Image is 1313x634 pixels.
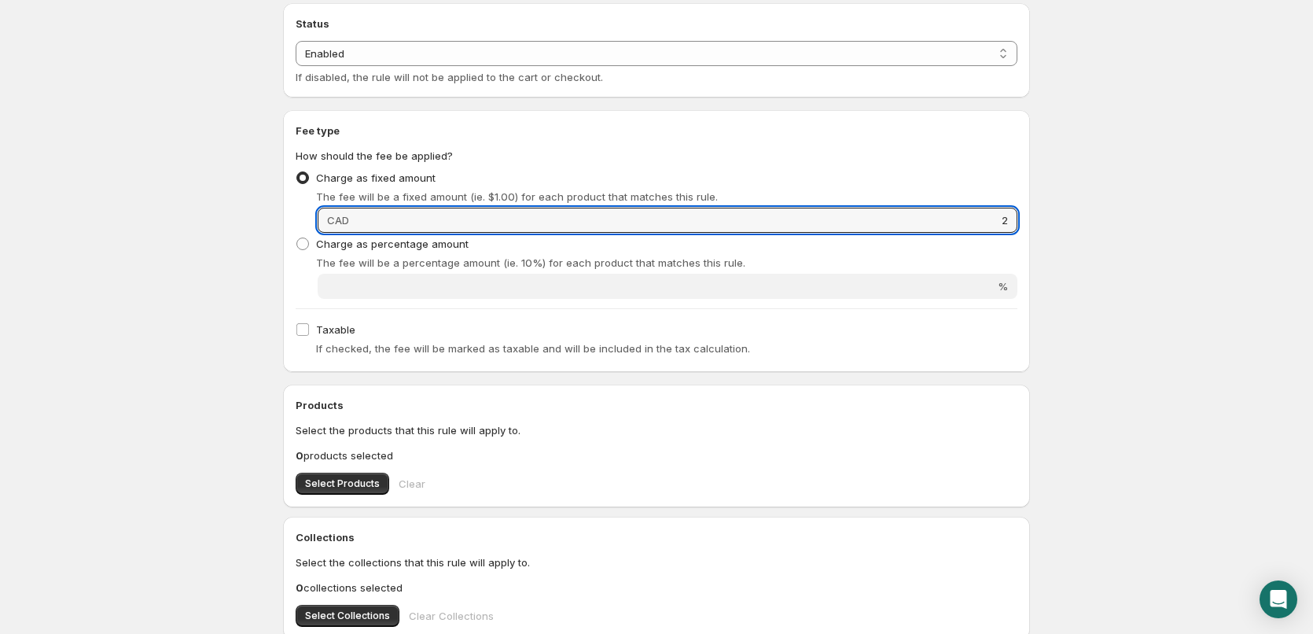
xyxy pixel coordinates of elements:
span: CAD [327,214,349,227]
span: How should the fee be applied? [296,149,453,162]
div: Open Intercom Messenger [1260,581,1297,618]
span: If checked, the fee will be marked as taxable and will be included in the tax calculation. [316,342,750,355]
p: The fee will be a percentage amount (ie. 10%) for each product that matches this rule. [316,255,1017,271]
span: Taxable [316,323,355,336]
span: Charge as percentage amount [316,238,469,250]
p: Select the collections that this rule will apply to. [296,555,1017,570]
h2: Status [296,16,1017,31]
h2: Products [296,397,1017,413]
span: Select Products [305,477,380,490]
button: Select Products [296,473,389,495]
p: Select the products that this rule will apply to. [296,422,1017,438]
b: 0 [296,449,303,462]
b: 0 [296,581,303,594]
p: products selected [296,448,1017,463]
h2: Fee type [296,123,1017,138]
span: Charge as fixed amount [316,171,436,184]
span: % [998,280,1008,293]
button: Select Collections [296,605,399,627]
span: Select Collections [305,610,390,622]
h2: Collections [296,529,1017,545]
span: The fee will be a fixed amount (ie. $1.00) for each product that matches this rule. [316,190,718,203]
p: collections selected [296,580,1017,595]
span: If disabled, the rule will not be applied to the cart or checkout. [296,71,603,83]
